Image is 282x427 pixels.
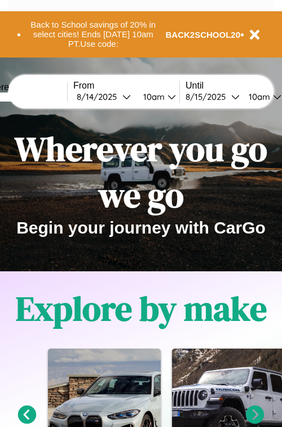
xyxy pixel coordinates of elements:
button: 8/14/2025 [73,91,134,103]
div: 10am [138,91,168,102]
b: BACK2SCHOOL20 [166,30,241,39]
div: 10am [243,91,273,102]
button: 10am [134,91,179,103]
button: Back to School savings of 20% in select cities! Ends [DATE] 10am PT.Use code: [21,17,166,52]
label: From [73,81,179,91]
div: 8 / 14 / 2025 [77,91,122,102]
h1: Explore by make [16,285,267,332]
div: 8 / 15 / 2025 [186,91,231,102]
